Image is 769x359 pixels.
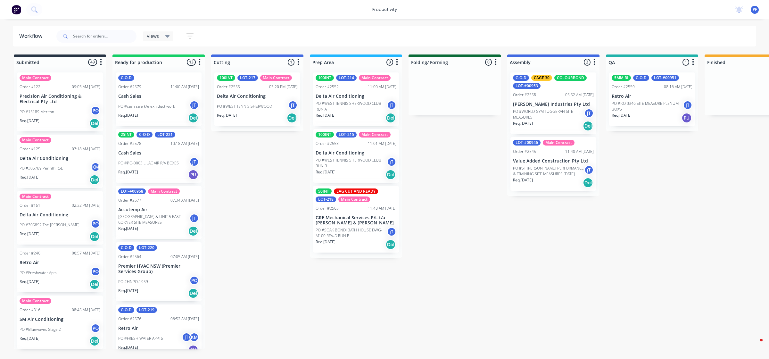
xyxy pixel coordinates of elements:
[20,156,100,161] p: Delta Air Conditioning
[89,118,100,129] div: Del
[651,75,679,81] div: LOT-#00951
[334,188,378,194] div: LAG CUT AND READY
[17,72,103,131] div: Main ContractOrder #12209:03 AM [DATE]Precision Air Conditioning & Electrical Pty LtdPO #15189 Me...
[182,332,191,342] div: jT
[116,72,202,126] div: C-O-DOrder #257911:00 AM [DATE]Cash SalesPO #cash sale k/e exh duct workjTReq.[DATE]Del
[72,203,100,208] div: 02:32 PM [DATE]
[269,84,298,90] div: 03:20 PM [DATE]
[91,323,100,333] div: PO
[612,113,632,118] p: Req. [DATE]
[513,102,594,107] p: [PERSON_NAME] Industries Pty Ltd
[118,188,146,194] div: LOT-#00958
[89,336,100,346] div: Del
[316,150,396,156] p: Delta Air Conditioning
[118,288,138,294] p: Req. [DATE]
[316,101,387,112] p: PO #WEST TENNIS SHERWOOD CLUB RUN A
[91,162,100,172] div: KM
[369,5,400,14] div: productivity
[510,72,596,134] div: C-O-DCAGE 30COLOURBONDLOT-#00953Order #255805:52 AM [DATE][PERSON_NAME] Industries Pty LtdPO #WOR...
[316,84,339,90] div: Order #2552
[217,75,235,81] div: 100INT
[91,106,100,115] div: PO
[136,307,157,313] div: LOT-219
[338,196,370,202] div: Main Contract
[287,113,297,123] div: Del
[753,7,757,13] span: PF
[316,205,339,211] div: Order #2565
[118,316,141,322] div: Order #2576
[387,227,396,237] div: jT
[118,336,163,341] p: PO #FRESH WATER APPTS
[118,279,148,285] p: PO #HNPO-1959
[189,332,199,342] div: KM
[316,196,336,202] div: LOT-218
[316,169,335,175] p: Req. [DATE]
[189,157,199,167] div: jT
[336,75,357,81] div: LOT-214
[17,248,103,292] div: Order #24006:57 AM [DATE]Retro AirPO #Freshwater AptsPOReq.[DATE]Del
[118,150,199,156] p: Cash Sales
[385,239,396,250] div: Del
[565,92,594,98] div: 05:52 AM [DATE]
[189,100,199,110] div: jT
[316,157,387,169] p: PO #WEST TENNIS SHERWOOD CLUB RUN B
[188,288,198,298] div: Del
[116,186,202,239] div: LOT-#00958Main ContractOrder #257707:34 AM [DATE]Accutemp Air[GEOGRAPHIC_DATA] & UNIT 5 EAST CORN...
[260,75,292,81] div: Main Contract
[148,188,180,194] div: Main Contract
[359,75,391,81] div: Main Contract
[316,215,396,226] p: GRE Mechanical Services P/L t/a [PERSON_NAME] & [PERSON_NAME]
[170,197,199,203] div: 07:34 AM [DATE]
[513,165,584,177] p: PO #ST [PERSON_NAME] PERFORMANCE & TRAINING SITE MEASURES [DATE]
[683,100,692,110] div: jT
[20,279,39,285] p: Req. [DATE]
[20,317,100,322] p: SM Air Conditioning
[513,140,541,146] div: LOT-#00946
[513,75,529,81] div: C-O-D
[583,121,593,131] div: Del
[118,160,179,166] p: PO #P.O-0003 LILAC AIR R/A BOXES
[89,279,100,289] div: Del
[316,141,339,146] div: Order #2553
[313,186,399,253] div: 50INTLAG CUT AND READYLOT-218Main ContractOrder #256511:48 AM [DATE]GRE Mechanical Services P/L t...
[72,146,100,152] div: 07:18 AM [DATE]
[20,260,100,265] p: Retro Air
[316,239,335,245] p: Req. [DATE]
[91,219,100,229] div: PO
[633,75,649,81] div: C-O-D
[385,170,396,180] div: Del
[19,32,45,40] div: Workflow
[368,84,396,90] div: 11:00 AM [DATE]
[368,205,396,211] div: 11:48 AM [DATE]
[118,254,141,260] div: Order #2564
[387,100,396,110] div: jT
[72,307,100,313] div: 08:45 AM [DATE]
[147,33,159,39] span: Views
[89,175,100,185] div: Del
[116,242,202,301] div: C-O-DLOT-220Order #256407:05 AM [DATE]Premier HVAC NSW (Premier Services Group)PO #HNPO-1959POReq...
[368,141,396,146] div: 11:01 AM [DATE]
[118,226,138,231] p: Req. [DATE]
[217,84,240,90] div: Order #2555
[20,222,79,228] p: PO #305892 The [PERSON_NAME]
[188,170,198,180] div: PU
[170,316,199,322] div: 06:52 AM [DATE]
[612,75,631,81] div: 5MM BI
[20,146,40,152] div: Order #125
[513,177,533,183] p: Req. [DATE]
[513,158,594,164] p: Value Added Construction Pty Ltd
[20,194,51,199] div: Main Contract
[116,305,202,358] div: C-O-DLOT-219Order #257606:52 AM [DATE]Retro AirPO #FRESH WATER APPTSjTKMReq.[DATE]PU
[612,84,635,90] div: Order #2559
[316,188,332,194] div: 50INT
[189,213,199,223] div: jT
[20,250,40,256] div: Order #240
[89,231,100,242] div: Del
[20,118,39,124] p: Req. [DATE]
[217,94,298,99] p: Delta Air Conditioning
[316,227,387,239] p: PO #SOAK BONDI BATH HOUSE DWG-M100 REV-D RUN B
[118,141,141,146] div: Order #2578
[316,94,396,99] p: Delta Air Conditioning
[118,245,134,251] div: C-O-D
[118,207,199,213] p: Accutemp Air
